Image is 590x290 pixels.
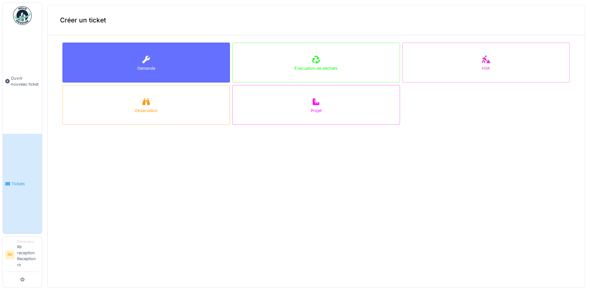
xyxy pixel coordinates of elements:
[17,239,39,270] li: Rlr reception Reception rlr
[11,75,39,87] span: Ouvrir nouveau ticket
[295,65,337,71] div: Évacuation de déchets
[5,250,15,260] li: RR
[12,181,39,187] span: Tickets
[17,239,39,244] div: Demandeur
[3,134,42,233] a: Tickets
[3,28,42,134] a: Ouvrir nouveau ticket
[5,239,39,272] a: RR DemandeurRlr reception Reception rlr
[311,108,322,114] div: Projet
[137,65,155,71] div: Demande
[13,6,32,25] img: Badge_color-CXgf-gQk.svg
[135,108,158,114] div: Observation
[482,65,490,71] div: HSK
[48,5,585,35] div: Créer un ticket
